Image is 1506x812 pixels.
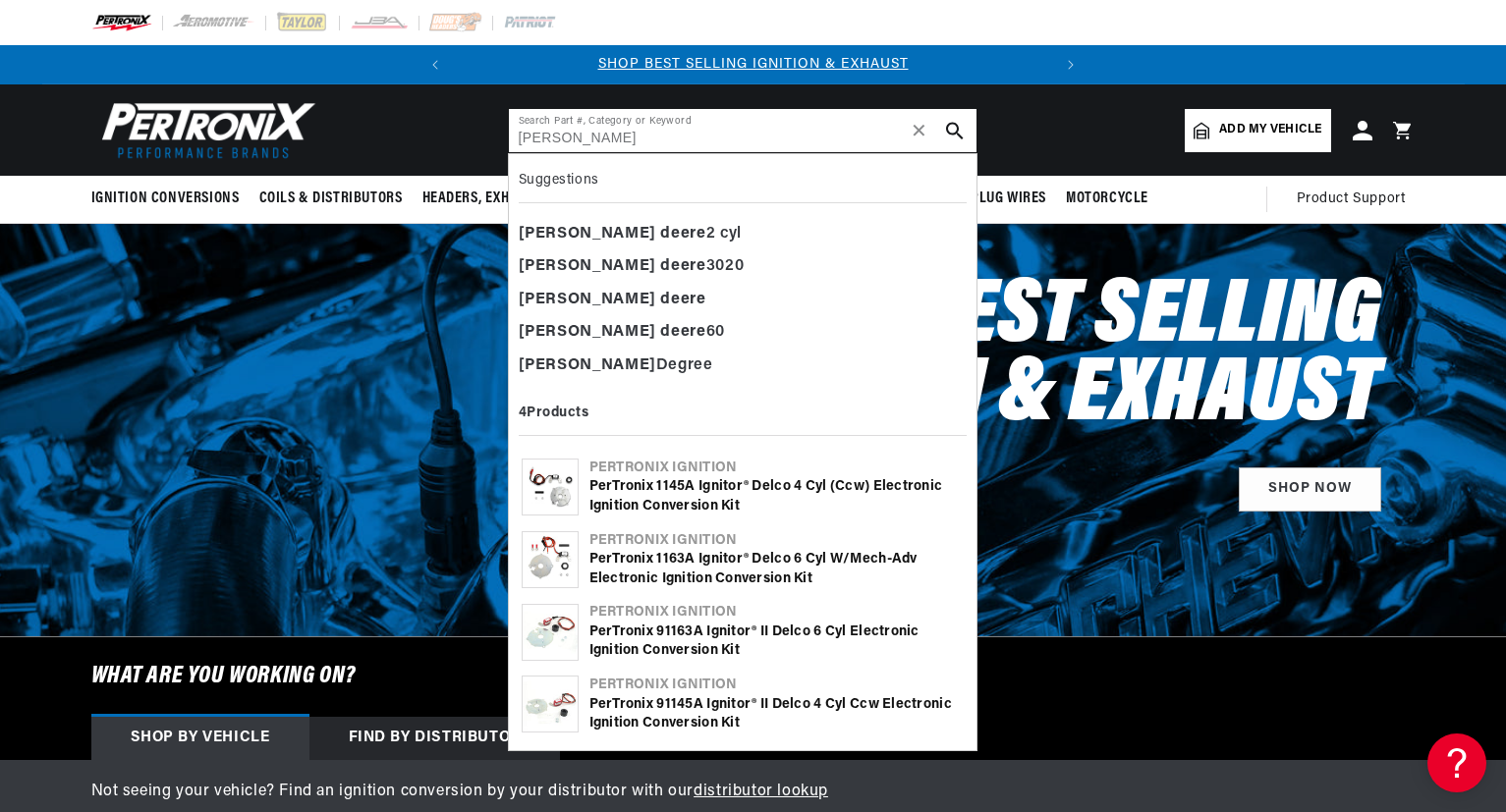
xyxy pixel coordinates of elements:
a: Add my vehicle [1185,109,1330,152]
img: PerTronix 91145A Ignitor® II Delco 4 cyl ccw Electronic Ignition Conversion Kit [523,677,578,731]
button: Translation missing: en.sections.announcements.next_announcement [1051,45,1090,84]
a: distributor lookup [694,784,828,799]
div: Find by Distributor [309,717,560,760]
div: PerTronix 91163A Ignitor® II Delco 6 cyl Electronic Ignition Conversion Kit [589,623,964,661]
b: [PERSON_NAME] [519,226,656,242]
img: Pertronix [91,96,317,164]
div: Announcement [455,54,1051,76]
span: Ignition Conversions [91,189,240,209]
a: SHOP NOW [1239,467,1381,512]
b: [PERSON_NAME] [519,357,656,373]
div: Pertronix Ignition [589,531,964,551]
span: Headers, Exhausts & Components [422,189,652,209]
span: Coils & Distributors [259,189,403,209]
summary: Ignition Conversions [91,176,250,222]
div: PerTronix 1163A Ignitor® Delco 6 cyl w/Mech-Adv Electronic Ignition Conversion Kit [589,550,964,588]
img: PerTronix 1145A Ignitor® Delco 4 cyl (ccw) Electronic Ignition Conversion Kit [523,460,578,514]
div: Pertronix Ignition [589,459,964,478]
summary: Motorcycle [1056,176,1158,222]
div: 60 [519,316,967,350]
span: Spark Plug Wires [926,189,1046,209]
img: PerTronix 1163A Ignitor® Delco 6 cyl w/Mech-Adv Electronic Ignition Conversion Kit [523,532,578,587]
b: deere [660,324,705,340]
b: deere [660,292,705,307]
a: SHOP BEST SELLING IGNITION & EXHAUST [598,57,909,72]
button: search button [933,109,976,152]
b: [PERSON_NAME] [519,292,656,307]
div: PerTronix 91145A Ignitor® II Delco 4 cyl ccw Electronic Ignition Conversion Kit [589,695,964,733]
span: Product Support [1297,189,1406,210]
p: Not seeing your vehicle? Find an ignition conversion by your distributor with our [91,780,1416,805]
summary: Product Support [1297,176,1416,223]
b: [PERSON_NAME] [519,324,656,340]
div: Pertronix Ignition [589,676,964,695]
summary: Headers, Exhausts & Components [413,176,662,222]
div: 3020 [519,250,967,284]
input: Search Part #, Category or Keyword [509,109,976,152]
b: deere [660,258,705,274]
span: Add my vehicle [1219,121,1321,139]
div: Pertronix Ignition [589,603,964,623]
b: 4 Products [519,406,589,420]
summary: Spark Plug Wires [917,176,1056,222]
button: Translation missing: en.sections.announcements.previous_announcement [416,45,455,84]
h2: Shop Best Selling Ignition & Exhaust [541,279,1381,436]
summary: Coils & Distributors [250,176,413,222]
div: PerTronix 1145A Ignitor® Delco 4 cyl (ccw) Electronic Ignition Conversion Kit [589,477,964,515]
slideshow-component: Translation missing: en.sections.announcements.announcement_bar [42,45,1465,84]
div: Degree [519,350,967,383]
div: Suggestions [519,164,967,203]
img: PerTronix 91163A Ignitor® II Delco 6 cyl Electronic Ignition Conversion Kit [523,605,578,660]
div: Shop by vehicle [91,717,309,760]
div: 1 of 2 [455,54,1051,76]
b: [PERSON_NAME] [519,258,656,274]
div: 2 cyl [519,218,967,251]
span: Motorcycle [1066,189,1148,209]
b: deere [660,226,705,242]
h6: What are you working on? [42,637,1465,716]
